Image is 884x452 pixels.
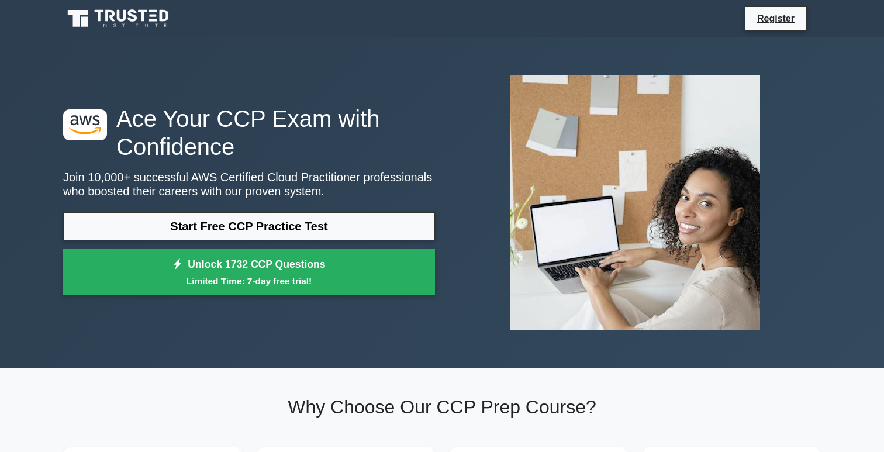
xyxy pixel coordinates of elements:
p: Join 10,000+ successful AWS Certified Cloud Practitioner professionals who boosted their careers ... [63,170,435,198]
small: Limited Time: 7-day free trial! [78,274,420,288]
h2: Why Choose Our CCP Prep Course? [63,396,821,418]
h1: Ace Your CCP Exam with Confidence [63,105,435,161]
a: Start Free CCP Practice Test [63,212,435,240]
a: Register [750,11,802,26]
a: Unlock 1732 CCP QuestionsLimited Time: 7-day free trial! [63,249,435,296]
